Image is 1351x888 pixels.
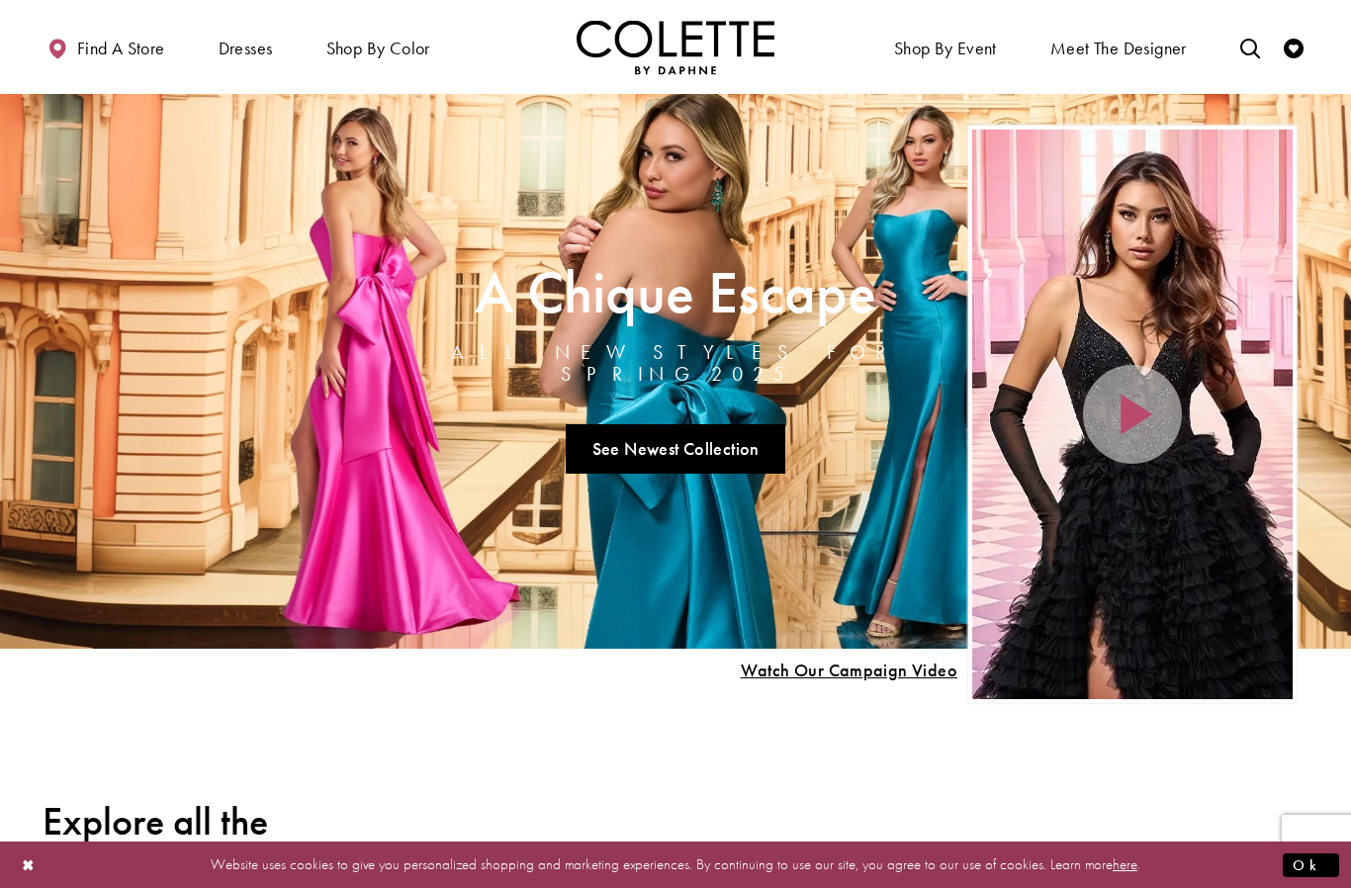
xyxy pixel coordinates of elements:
a: Check Wishlist [1279,20,1308,74]
span: Shop By Event [894,39,997,58]
a: See Newest Collection A Chique Escape All New Styles For Spring 2025 [566,424,785,474]
span: Meet the designer [1050,39,1187,58]
a: Meet the designer [1045,20,1192,74]
p: Website uses cookies to give you personalized shopping and marketing experiences. By continuing t... [142,851,1209,878]
span: Shop by color [326,39,430,58]
span: Dresses [219,39,273,58]
a: Toggle search [1235,20,1265,74]
button: Close Dialog [12,847,45,882]
button: Submit Dialog [1283,852,1339,877]
a: here [1113,854,1137,874]
img: Colette by Daphne [577,20,774,74]
span: Find a store [77,39,165,58]
a: Find a store [43,20,169,74]
span: Shop By Event [889,20,1002,74]
span: Dresses [214,20,278,74]
a: Visit Home Page [577,20,774,74]
span: Shop by color [321,20,435,74]
ul: Slider Links [383,416,968,482]
span: Play Slide #15 Video [740,661,957,680]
